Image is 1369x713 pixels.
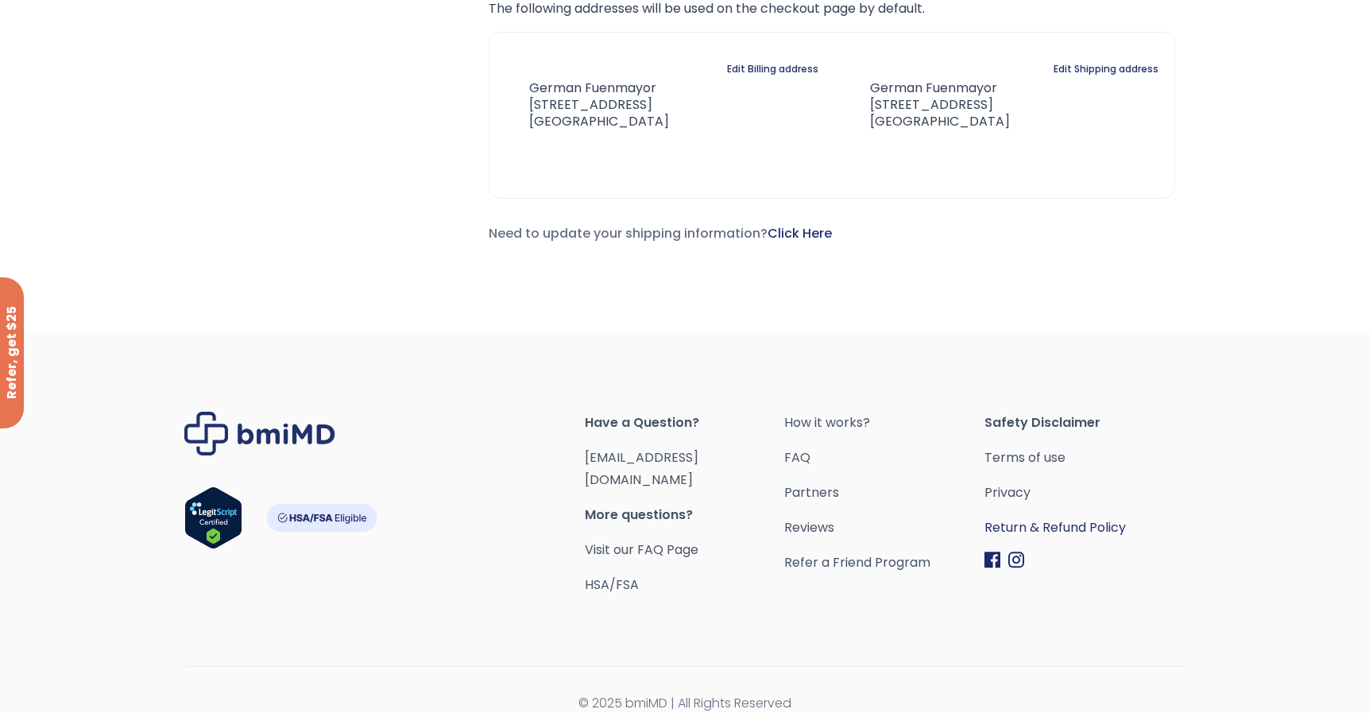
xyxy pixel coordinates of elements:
[266,504,377,532] img: HSA-FSA
[768,224,832,242] a: Click Here
[505,80,669,130] address: German Fuenmayor [STREET_ADDRESS] [GEOGRAPHIC_DATA]
[184,412,335,455] img: Brand Logo
[984,517,1185,539] a: Return & Refund Policy
[784,552,984,574] a: Refer a Friend Program
[489,224,832,242] span: Need to update your shipping information?
[585,504,785,526] span: More questions?
[1054,58,1158,80] a: Edit Shipping address
[585,448,698,489] a: [EMAIL_ADDRESS][DOMAIN_NAME]
[784,447,984,469] a: FAQ
[984,412,1185,434] span: Safety Disclaimer
[984,552,1000,568] img: Facebook
[585,575,639,594] a: HSA/FSA
[727,58,818,80] a: Edit Billing address
[784,517,984,539] a: Reviews
[984,447,1185,469] a: Terms of use
[585,541,698,559] a: Visit our FAQ Page
[184,486,242,549] img: Verify Approval for www.bmimd.com
[585,412,785,434] span: Have a Question?
[845,80,1010,130] address: German Fuenmayor [STREET_ADDRESS] [GEOGRAPHIC_DATA]
[784,482,984,504] a: Partners
[984,482,1185,504] a: Privacy
[184,486,242,556] a: Verify LegitScript Approval for www.bmimd.com
[784,412,984,434] a: How it works?
[1008,552,1024,568] img: Instagram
